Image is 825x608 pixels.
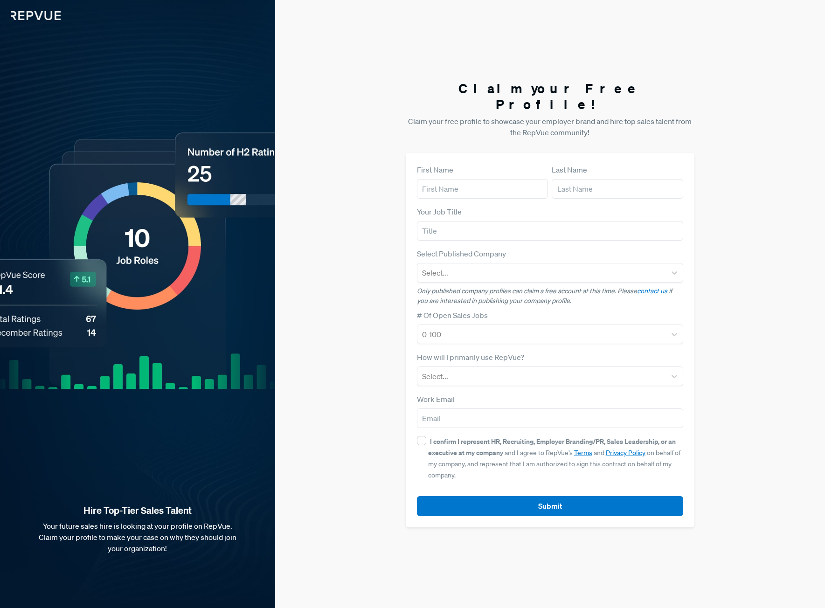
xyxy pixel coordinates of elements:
input: Last Name [552,179,683,199]
input: Email [417,408,683,428]
strong: I confirm I represent HR, Recruiting, Employer Branding/PR, Sales Leadership, or an executive at ... [428,437,676,457]
a: Privacy Policy [606,449,645,457]
input: First Name [417,179,548,199]
p: Your future sales hire is looking at your profile on RepVue. Claim your profile to make your case... [15,520,260,554]
label: Select Published Company [417,248,506,259]
p: Claim your free profile to showcase your employer brand and hire top sales talent from the RepVue... [406,116,694,138]
label: # Of Open Sales Jobs [417,310,488,321]
label: How will I primarily use RepVue? [417,352,524,363]
label: First Name [417,164,453,175]
h3: Claim your Free Profile! [406,81,694,112]
a: contact us [637,287,667,295]
label: Your Job Title [417,206,462,217]
a: Terms [574,449,592,457]
label: Work Email [417,394,455,405]
p: Only published company profiles can claim a free account at this time. Please if you are interest... [417,286,683,306]
label: Last Name [552,164,587,175]
strong: Hire Top-Tier Sales Talent [15,504,260,517]
input: Title [417,221,683,241]
span: and I agree to RepVue’s and on behalf of my company, and represent that I am authorized to sign t... [428,437,680,479]
button: Submit [417,496,683,516]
